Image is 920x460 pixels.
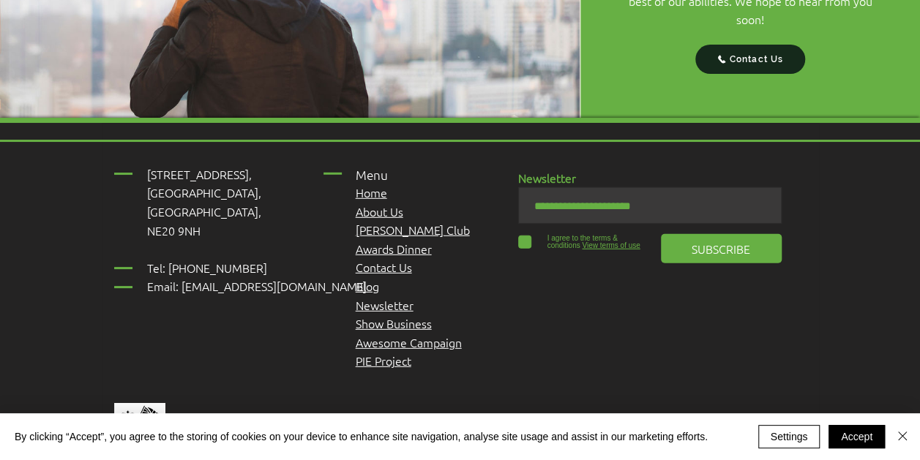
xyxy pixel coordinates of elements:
[356,315,432,331] a: Show Business
[15,430,708,443] span: By clicking “Accept”, you agree to the storing of cookies on your device to enhance site navigati...
[356,222,470,238] a: [PERSON_NAME] Club
[147,222,201,238] span: NE20 9NH
[356,184,387,200] a: Home
[547,234,618,249] span: I agree to the terms & conditions
[894,427,911,445] img: Close
[147,260,367,295] span: Tel: [PHONE_NUMBER] Email: [EMAIL_ADDRESS][DOMAIN_NAME]
[661,234,782,263] button: SUBSCRIBE
[894,425,911,448] button: Close
[147,166,252,182] span: [STREET_ADDRESS],
[147,184,261,200] span: [GEOGRAPHIC_DATA],
[356,241,432,257] a: Awards Dinner
[829,425,885,448] button: Accept
[582,241,640,249] span: View terms of use
[518,170,576,186] span: Newsletter
[356,259,412,275] a: Contact Us
[692,241,750,257] span: SUBSCRIBE
[356,203,403,219] a: About Us
[758,425,820,448] button: Settings
[356,167,388,183] span: Menu
[147,203,261,219] span: [GEOGRAPHIC_DATA],
[356,334,462,350] span: Awesome Campaign
[729,54,783,64] span: Contact Us
[356,278,379,294] a: Blog
[580,241,640,249] a: View terms of use
[356,297,414,313] a: Newsletter
[356,352,411,369] a: PIE Project
[695,45,805,74] a: Contact Us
